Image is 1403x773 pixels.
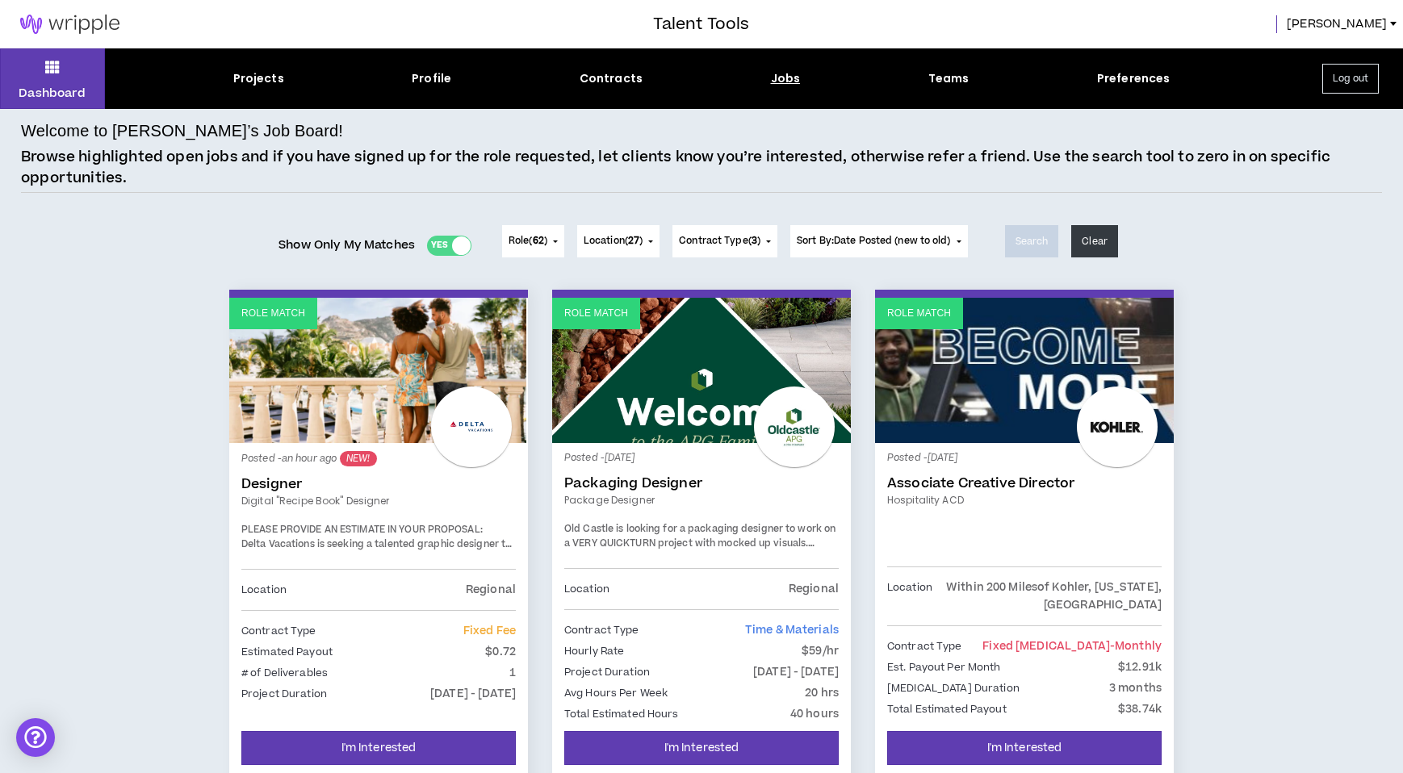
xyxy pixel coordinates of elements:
[790,225,968,257] button: Sort By:Date Posted (new to old)
[564,522,836,550] span: Old Castle is looking for a packaging designer to work on a VERY QUICKTURN project with mocked up...
[241,494,516,508] a: Digital "Recipe Book" Designer
[341,741,417,756] span: I'm Interested
[241,731,516,765] button: I'm Interested
[790,705,839,723] p: 40 hours
[1118,700,1162,718] p: $38.74k
[564,731,839,765] button: I'm Interested
[485,643,516,661] p: $0.72
[21,119,343,143] h4: Welcome to [PERSON_NAME]’s Job Board!
[241,523,483,537] strong: PLEASE PROVIDE AN ESTIMATE IN YOUR PROPOSAL:
[745,622,839,638] span: Time & Materials
[653,12,749,36] h3: Talent Tools
[564,663,650,681] p: Project Duration
[789,580,839,598] p: Regional
[1287,15,1387,33] span: [PERSON_NAME]
[672,225,777,257] button: Contract Type(3)
[502,225,564,257] button: Role(62)
[241,664,328,682] p: # of Deliverables
[887,700,1007,718] p: Total Estimated Payout
[509,234,547,249] span: Role ( )
[1097,70,1171,87] div: Preferences
[679,234,760,249] span: Contract Type ( )
[533,234,544,248] span: 62
[241,685,327,703] p: Project Duration
[1109,679,1162,697] p: 3 months
[1118,658,1162,676] p: $12.91k
[628,234,639,248] span: 27
[19,85,86,102] p: Dashboard
[887,658,1001,676] p: Est. Payout Per Month
[982,638,1162,654] span: Fixed [MEDICAL_DATA]
[233,70,284,87] div: Projects
[430,685,516,703] p: [DATE] - [DATE]
[241,622,316,640] p: Contract Type
[241,476,516,492] a: Designer
[552,298,851,443] a: Role Match
[564,475,839,491] a: Packaging Designer
[16,718,55,757] div: Open Intercom Messenger
[564,684,668,702] p: Avg Hours Per Week
[1005,225,1059,257] button: Search
[584,234,643,249] span: Location ( )
[1071,225,1118,257] button: Clear
[797,234,951,248] span: Sort By: Date Posted (new to old)
[875,298,1174,443] a: Role Match
[928,70,970,87] div: Teams
[564,306,628,321] p: Role Match
[466,581,516,599] p: Regional
[987,741,1062,756] span: I'm Interested
[753,663,839,681] p: [DATE] - [DATE]
[932,579,1162,614] p: Within 200 Miles of Kohler, [US_STATE], [GEOGRAPHIC_DATA]
[564,705,679,723] p: Total Estimated Hours
[577,225,660,257] button: Location(27)
[887,731,1162,765] button: I'm Interested
[241,581,287,599] p: Location
[564,493,839,508] a: Package Designer
[564,642,624,660] p: Hourly Rate
[580,70,643,87] div: Contracts
[340,451,376,466] sup: NEW!
[241,306,305,321] p: Role Match
[229,298,528,443] a: Role Match
[887,679,1020,697] p: [MEDICAL_DATA] Duration
[279,233,415,257] span: Show Only My Matches
[887,306,951,321] p: Role Match
[241,643,333,661] p: Estimated Payout
[463,623,516,639] span: Fixed Fee
[887,493,1162,508] a: Hospitality ACD
[887,475,1162,491] a: Associate Creative Director
[1110,638,1162,654] span: - monthly
[752,234,757,248] span: 3
[887,579,932,614] p: Location
[1322,64,1379,94] button: Log out
[412,70,451,87] div: Profile
[21,147,1382,188] p: Browse highlighted open jobs and if you have signed up for the role requested, let clients know y...
[887,637,962,655] p: Contract Type
[241,451,516,466] p: Posted - an hour ago
[805,684,839,702] p: 20 hrs
[564,621,639,639] p: Contract Type
[664,741,739,756] span: I'm Interested
[509,664,516,682] p: 1
[802,642,839,660] p: $59/hr
[564,451,839,466] p: Posted - [DATE]
[564,580,609,598] p: Location
[241,537,512,566] span: Delta Vacations is seeking a talented graphic designer to suport a quick turn digital "Recipe Book."
[887,451,1162,466] p: Posted - [DATE]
